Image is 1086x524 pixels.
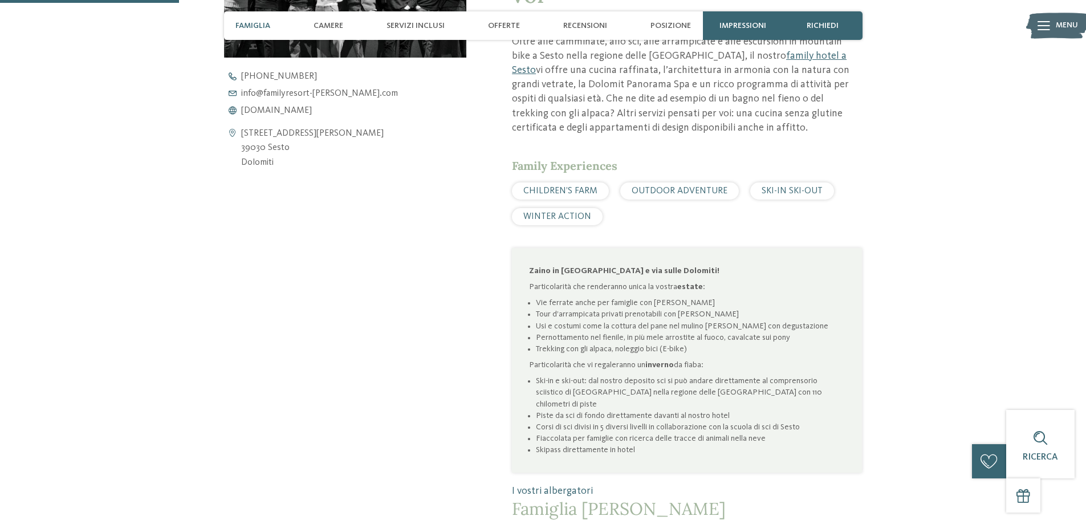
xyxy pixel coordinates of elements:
[523,186,597,196] span: CHILDREN’S FARM
[241,127,384,170] address: [STREET_ADDRESS][PERSON_NAME] 39030 Sesto Dolomiti
[677,283,703,291] strong: estate
[512,498,862,519] span: Famiglia [PERSON_NAME]
[224,72,486,81] a: [PHONE_NUMBER]
[241,106,312,115] span: [DOMAIN_NAME]
[563,21,607,31] span: Recensioni
[536,320,845,332] li: Usi e costumi come la cottura del pane nel mulino [PERSON_NAME] con degustazione
[529,267,719,275] strong: Zaino in [GEOGRAPHIC_DATA] e via sulle Dolomiti!
[536,375,845,409] li: Ski-in e ski-out: dal nostro deposito sci si può andare direttamente al comprensorio sciistico di...
[488,21,520,31] span: Offerte
[512,484,862,498] span: I vostri albergatori
[645,361,674,369] strong: inverno
[536,343,845,355] li: Trekking con gli alpaca, noleggio bici (E-bike)
[536,297,845,308] li: Vie ferrate anche per famiglie con [PERSON_NAME]
[314,21,343,31] span: Camere
[1023,453,1058,462] span: Ricerca
[536,410,845,421] li: Piste da sci di fondo direttamente davanti al nostro hotel
[512,159,617,173] span: Family Experiences
[387,21,445,31] span: Servizi inclusi
[224,106,486,115] a: [DOMAIN_NAME]
[536,444,845,456] li: Skipass direttamente in hotel
[632,186,727,196] span: OUTDOOR ADVENTURE
[536,308,845,320] li: Tour d’arrampicata privati prenotabili con [PERSON_NAME]
[235,21,270,31] span: Famiglia
[536,433,845,444] li: Fiaccolata per famiglie con ricerca delle tracce di animali nella neve
[241,89,398,98] span: info@ familyresort-[PERSON_NAME]. com
[650,21,691,31] span: Posizione
[529,281,845,293] p: Particolarità che renderanno unica la vostra :
[529,359,845,371] p: Particolarità che vi regaleranno un da fiaba:
[536,332,845,343] li: Pernottamento nel fienile, in più mele arrostite al fuoco, cavalcate sui pony
[536,421,845,433] li: Corsi di sci divisi in 5 diversi livelli in collaborazione con la scuola di sci di Sesto
[762,186,823,196] span: SKI-IN SKI-OUT
[523,212,591,221] span: WINTER ACTION
[224,89,486,98] a: info@familyresort-[PERSON_NAME].com
[719,21,766,31] span: Impressioni
[807,21,839,31] span: richiedi
[512,20,862,135] p: Vedrete, la passione per le Dolomiti della famiglia [PERSON_NAME] contagerà. Oltre alle camminate...
[241,72,317,81] span: [PHONE_NUMBER]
